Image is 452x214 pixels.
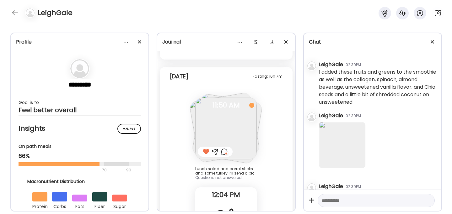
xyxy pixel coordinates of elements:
div: 02:39PM [346,184,361,190]
div: LeighGale [319,112,343,119]
div: 70 [19,166,124,174]
div: [DATE] [170,73,188,80]
div: 66% [19,152,141,160]
div: Chat [309,38,436,46]
div: I added these fruits and greens to the smoothie as well as the collagen, spinach, almond beverage... [319,68,436,106]
div: Macronutrient Distribution [27,178,132,185]
div: Fasting: 16h 7m [253,73,282,80]
div: Journal [162,38,290,46]
div: LeighGale [319,61,343,68]
div: Lunch salad and carrot sticks and some turkey. I’ll send a pic. [195,167,257,175]
div: Manage [117,124,141,134]
span: 11:50 AM [195,102,257,108]
div: fats [72,201,87,210]
div: 02:39PM [346,113,361,119]
img: bg-avatar-default.svg [70,59,89,78]
img: bg-avatar-default.svg [307,112,316,121]
span: Questions not answered [195,175,242,180]
div: 90 [126,166,132,174]
img: bg-avatar-default.svg [26,8,35,17]
div: sugar [112,201,127,210]
span: 12:04 PM [195,192,257,198]
div: protein [32,201,47,210]
img: bg-avatar-default.svg [307,183,316,192]
div: carbs [52,201,67,210]
div: Feel better overall [19,106,141,114]
h4: LeighGale [38,8,73,18]
div: fiber [92,201,107,210]
div: LeighGale [319,183,343,190]
div: 02:39PM [346,62,361,68]
div: Goal is to [19,99,141,106]
div: Profile [16,38,143,46]
img: attachments%2Fconverations%2FHj3WFeewpCuHtkCmrWo7%2FVKINhiWr63bLmG8jfSRi [319,122,365,168]
div: On path meals [19,143,141,150]
img: bg-avatar-default.svg [307,61,316,70]
h2: Insights [19,124,141,133]
img: images%2F26NsDsl3LZSJ9o6CPMbdXuobqRV2%2Fq5x8vjmAAn1mL9MVsapw%2FJOGEjwHnpzuU3AtopoGR_240 [195,98,257,159]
